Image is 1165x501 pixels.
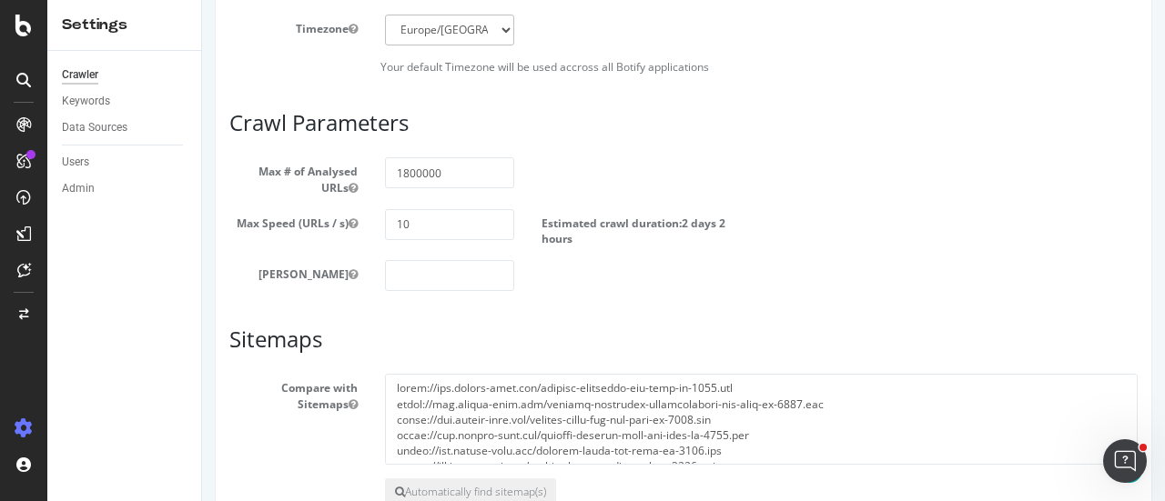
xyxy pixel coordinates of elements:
label: Max # of Analysed URLs [14,157,169,195]
h3: Crawl Parameters [27,111,936,135]
a: Keywords [62,92,188,111]
a: Crawler [62,65,188,85]
div: Admin [62,179,95,198]
h3: Sitemaps [27,327,936,351]
button: Max Speed (URLs / s) [147,215,156,231]
a: Users [62,153,188,172]
label: Timezone [14,15,169,36]
label: Max Speed (URLs / s) [14,209,169,231]
div: Data Sources [62,118,127,137]
span: 2 days 2 hours [339,215,523,246]
iframe: Intercom live chat [1103,439,1147,483]
label: Estimated crawl duration: [339,209,546,246]
button: [PERSON_NAME] [147,266,156,282]
p: Your default Timezone will be used accross all Botify applications [27,59,936,75]
label: Compare with Sitemaps [14,374,169,411]
a: Admin [62,179,188,198]
div: Settings [62,15,187,35]
div: Crawler [62,65,98,85]
div: Users [62,153,89,172]
label: [PERSON_NAME] [14,260,169,282]
button: Timezone [147,21,156,36]
a: Data Sources [62,118,188,137]
textarea: lorem://ips.dolors-amet.con/adipisc-elitseddo-eiu-temp-in-1055.utl etdol://mag.aliqua-enim.adm/ve... [183,374,936,465]
button: Compare with Sitemaps [147,396,156,412]
div: Keywords [62,92,110,111]
button: Max # of Analysed URLs [147,180,156,195]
